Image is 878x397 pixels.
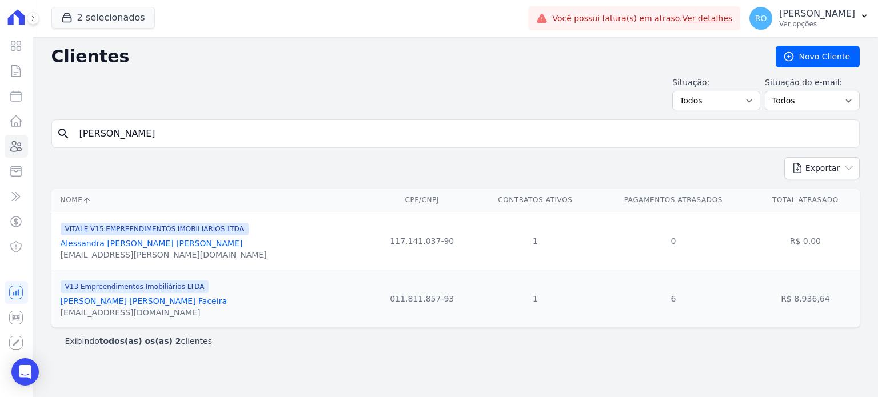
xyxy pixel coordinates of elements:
p: Exibindo clientes [65,335,212,347]
span: RO [755,14,767,22]
td: 0 [596,212,751,270]
td: 117.141.037-90 [369,212,475,270]
a: Novo Cliente [776,46,860,67]
button: RO [PERSON_NAME] Ver opções [740,2,878,34]
a: [PERSON_NAME] [PERSON_NAME] Faceira [61,296,227,306]
a: Alessandra [PERSON_NAME] [PERSON_NAME] [61,239,243,248]
button: Exportar [784,157,860,179]
th: Contratos Ativos [475,189,596,212]
th: CPF/CNPJ [369,189,475,212]
th: Total Atrasado [751,189,860,212]
input: Buscar por nome, CPF ou e-mail [73,122,855,145]
td: 011.811.857-93 [369,270,475,327]
span: Você possui fatura(s) em atraso. [552,13,732,25]
td: R$ 0,00 [751,212,860,270]
div: [EMAIL_ADDRESS][PERSON_NAME][DOMAIN_NAME] [61,249,267,260]
h2: Clientes [51,46,757,67]
td: 1 [475,270,596,327]
i: search [57,127,70,141]
td: 6 [596,270,751,327]
label: Situação: [672,77,760,89]
span: V13 Empreendimentos Imobiliários LTDA [61,280,209,293]
label: Situação do e-mail: [765,77,860,89]
th: Nome [51,189,369,212]
b: todos(as) os(as) 2 [99,336,181,346]
button: 2 selecionados [51,7,155,29]
div: Open Intercom Messenger [11,358,39,386]
td: R$ 8.936,64 [751,270,860,327]
div: [EMAIL_ADDRESS][DOMAIN_NAME] [61,307,227,318]
span: VITALE V15 EMPREENDIMENTOS IMOBILIARIOS LTDA [61,223,249,235]
th: Pagamentos Atrasados [596,189,751,212]
a: Ver detalhes [683,14,733,23]
p: [PERSON_NAME] [779,8,855,19]
td: 1 [475,212,596,270]
p: Ver opções [779,19,855,29]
